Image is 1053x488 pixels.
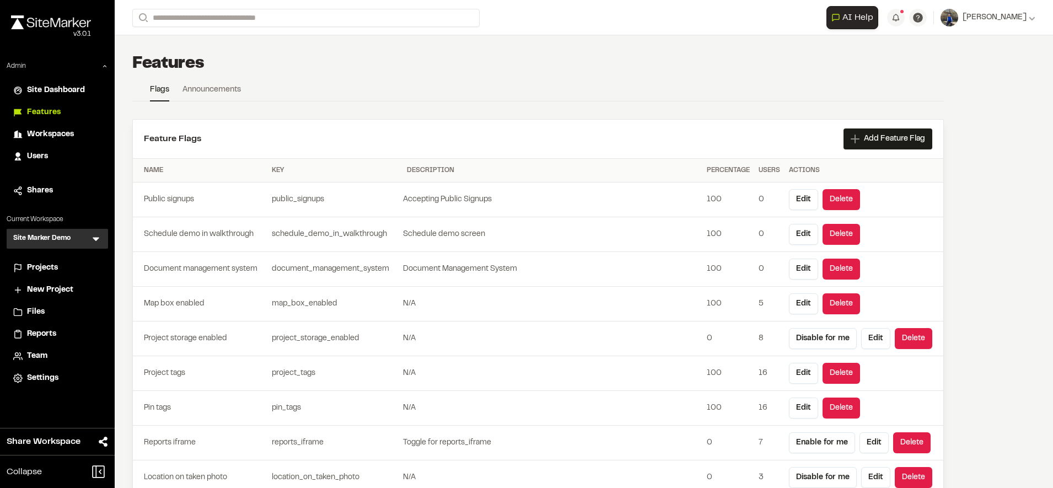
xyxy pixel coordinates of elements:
span: AI Help [842,11,873,24]
button: Edit [789,363,818,384]
button: Delete [893,432,931,453]
td: 0 [702,426,754,460]
button: Edit [861,467,890,488]
img: User [941,9,958,26]
td: Document Management System [402,252,702,287]
td: N/A [402,287,702,321]
a: Team [13,350,101,362]
td: Public signups [133,183,267,217]
span: Files [27,306,45,318]
span: New Project [27,284,73,296]
td: N/A [402,391,702,426]
a: Announcements [182,84,241,100]
div: Key [272,165,398,175]
a: Features [13,106,101,119]
a: Files [13,306,101,318]
td: Toggle for reports_iframe [402,426,702,460]
td: Pin tags [133,391,267,426]
button: Edit [789,293,818,314]
td: schedule_demo_in_walkthrough [267,217,402,252]
button: Disable for me [789,467,857,488]
p: Admin [7,61,26,71]
a: Reports [13,328,101,340]
h1: Features [132,53,205,75]
td: document_management_system [267,252,402,287]
span: Reports [27,328,56,340]
button: Delete [823,189,860,210]
a: Workspaces [13,128,101,141]
a: Shares [13,185,101,197]
td: Project storage enabled [133,321,267,356]
td: map_box_enabled [267,287,402,321]
td: project_storage_enabled [267,321,402,356]
td: project_tags [267,356,402,391]
td: Schedule demo in walkthrough [133,217,267,252]
button: Edit [789,189,818,210]
a: Site Dashboard [13,84,101,96]
button: [PERSON_NAME] [941,9,1035,26]
td: 100 [702,356,754,391]
td: Accepting Public Signups [402,183,702,217]
td: N/A [402,356,702,391]
button: Delete [823,259,860,280]
button: Delete [895,328,932,349]
span: Features [27,106,61,119]
td: 100 [702,217,754,252]
div: Actions [789,165,932,175]
div: Oh geez...please don't... [11,29,91,39]
a: Users [13,151,101,163]
button: Delete [823,363,860,384]
td: 16 [754,391,785,426]
td: reports_iframe [267,426,402,460]
button: Edit [789,398,818,419]
td: Map box enabled [133,287,267,321]
td: 0 [754,252,785,287]
td: Document management system [133,252,267,287]
span: Team [27,350,47,362]
button: Delete [823,293,860,314]
td: public_signups [267,183,402,217]
td: 5 [754,287,785,321]
h2: Feature Flags [144,132,201,146]
td: 0 [754,217,785,252]
td: 100 [702,391,754,426]
button: Delete [895,467,932,488]
span: Shares [27,185,53,197]
button: Search [132,9,152,27]
td: pin_tags [267,391,402,426]
span: Add Feature Flag [864,133,925,144]
button: Edit [789,259,818,280]
div: Description [407,165,698,175]
span: Site Dashboard [27,84,85,96]
button: Delete [823,224,860,245]
button: Enable for me [789,432,855,453]
td: 7 [754,426,785,460]
span: Projects [27,262,58,274]
div: Name [144,165,263,175]
a: Settings [13,372,101,384]
td: 100 [702,252,754,287]
span: Users [27,151,48,163]
td: 8 [754,321,785,356]
a: Projects [13,262,101,274]
span: Collapse [7,465,42,479]
h3: Site Marker Demo [13,233,71,244]
button: Edit [789,224,818,245]
span: Settings [27,372,58,384]
td: Schedule demo screen [402,217,702,252]
td: Project tags [133,356,267,391]
td: 100 [702,287,754,321]
span: Share Workspace [7,435,80,448]
td: Reports iframe [133,426,267,460]
div: Users [759,165,780,175]
img: rebrand.png [11,15,91,29]
span: [PERSON_NAME] [963,12,1027,24]
button: Disable for me [789,328,857,349]
div: Percentage [707,165,750,175]
button: Edit [859,432,889,453]
button: Edit [861,328,890,349]
td: N/A [402,321,702,356]
div: Open AI Assistant [826,6,883,29]
p: Current Workspace [7,214,108,224]
button: Delete [823,398,860,419]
